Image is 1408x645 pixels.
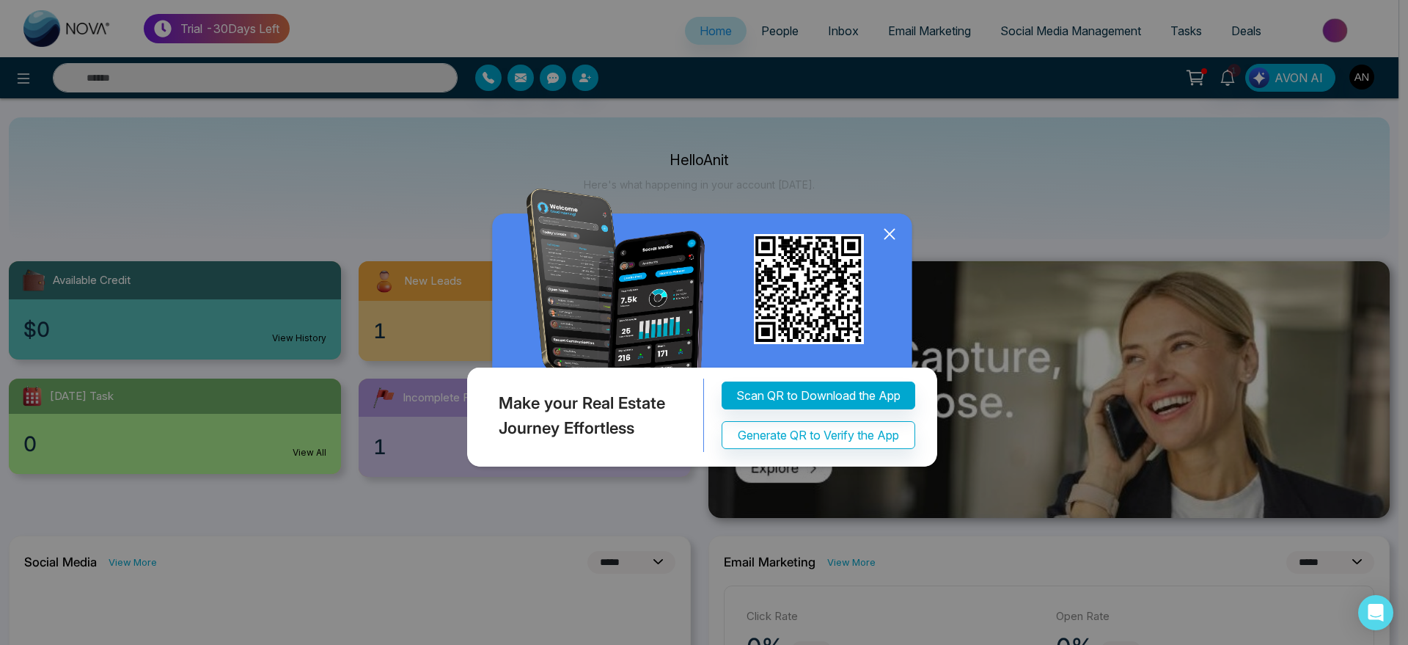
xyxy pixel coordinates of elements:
[463,189,945,474] img: QRModal
[722,382,915,409] button: Scan QR to Download the App
[463,379,704,452] div: Make your Real Estate Journey Effortless
[1358,595,1393,630] div: Open Intercom Messenger
[722,421,915,449] button: Generate QR to Verify the App
[754,234,864,344] img: qr_for_download_app.png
